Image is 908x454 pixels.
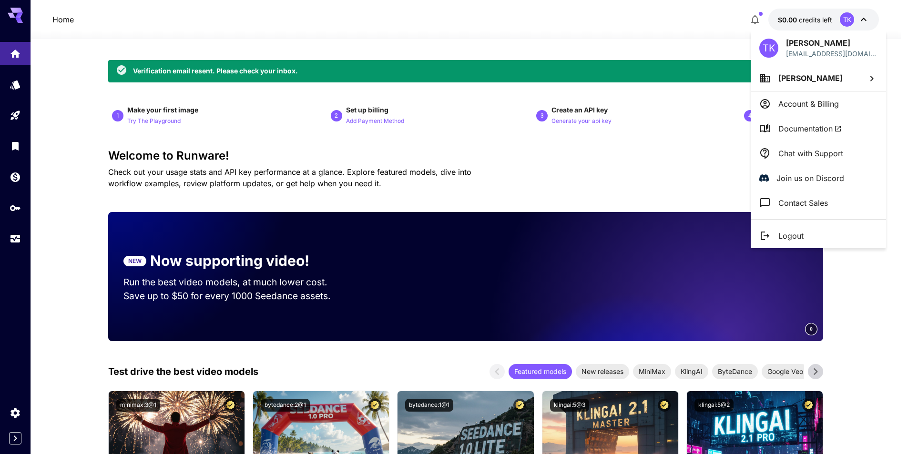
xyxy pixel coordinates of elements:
div: TK [759,39,778,58]
p: Chat with Support [778,148,843,159]
button: [PERSON_NAME] [751,65,886,91]
span: [PERSON_NAME] [778,73,843,83]
p: Join us on Discord [776,172,844,184]
div: swatikashyap655@gmail.com [786,49,877,59]
p: [EMAIL_ADDRESS][DOMAIN_NAME] [786,49,877,59]
p: [PERSON_NAME] [786,37,877,49]
p: Account & Billing [778,98,839,110]
p: Contact Sales [778,197,828,209]
span: Documentation [778,123,842,134]
p: Logout [778,230,804,242]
